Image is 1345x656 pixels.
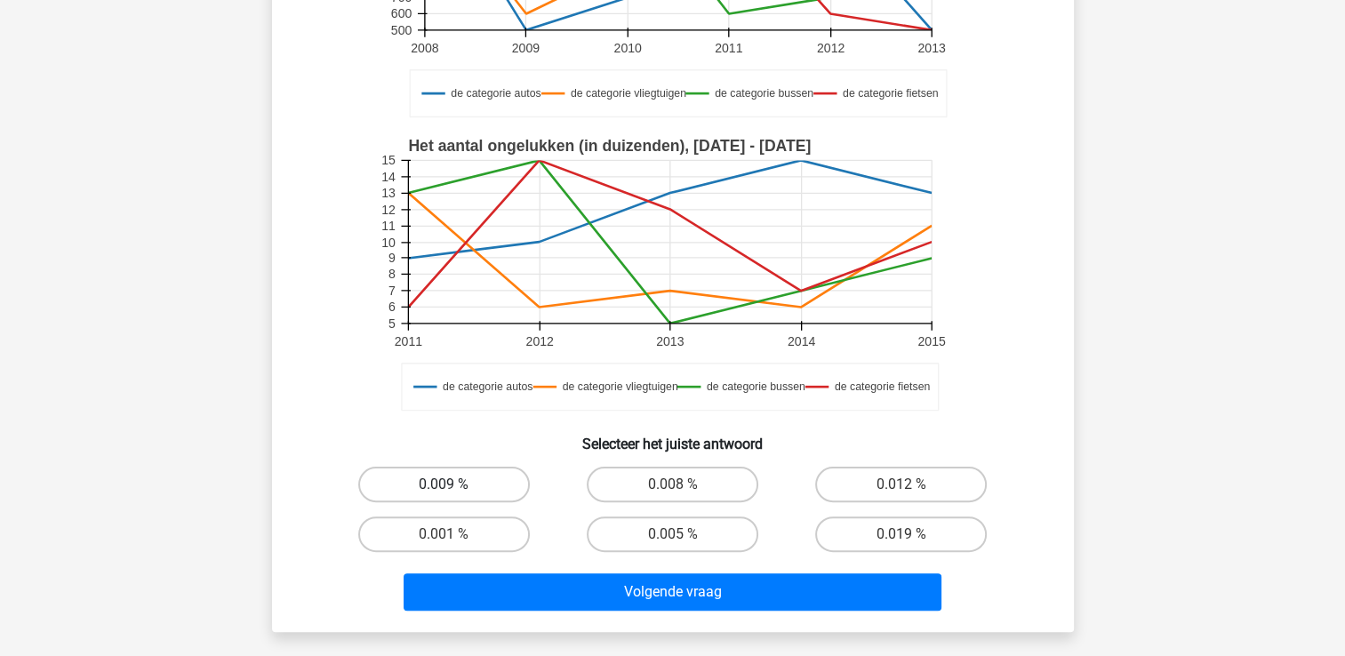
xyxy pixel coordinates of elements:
text: 15 [381,153,396,167]
button: Volgende vraag [404,573,941,611]
text: de categorie vliegtuigen [562,380,677,393]
text: 2010 [613,41,641,55]
text: 9 [388,251,395,265]
text: 12 [381,203,396,217]
text: 2015 [917,334,945,348]
text: 13 [381,186,396,200]
text: 2014 [787,334,814,348]
text: de categorie fietsen [834,380,930,393]
label: 0.005 % [587,516,758,552]
text: de categorie bussen [706,380,805,393]
text: 2011 [715,41,742,55]
text: 5 [388,316,395,331]
text: 2012 [816,41,844,55]
text: 6 [388,300,395,314]
text: 14 [381,170,396,184]
text: 500 [390,23,412,37]
text: 2009 [511,41,539,55]
text: 2013 [656,334,684,348]
label: 0.009 % [358,467,530,502]
text: 8 [388,268,395,282]
text: Het aantal ongelukken (in duizenden), [DATE] - [DATE] [408,137,811,155]
text: 2013 [917,41,945,55]
text: de categorie fietsen [842,87,938,100]
label: 0.001 % [358,516,530,552]
text: 2008 [411,41,438,55]
label: 0.008 % [587,467,758,502]
label: 0.019 % [815,516,987,552]
text: 600 [390,6,412,20]
text: 7 [388,284,395,298]
text: de categorie autos [451,87,540,100]
label: 0.012 % [815,467,987,502]
text: de categorie vliegtuigen [570,87,685,100]
text: 2012 [525,334,553,348]
text: de categorie bussen [715,87,813,100]
text: 11 [381,219,396,233]
text: de categorie autos [443,380,532,393]
text: 10 [381,236,396,250]
text: 2011 [394,334,421,348]
h6: Selecteer het juiste antwoord [300,421,1045,452]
